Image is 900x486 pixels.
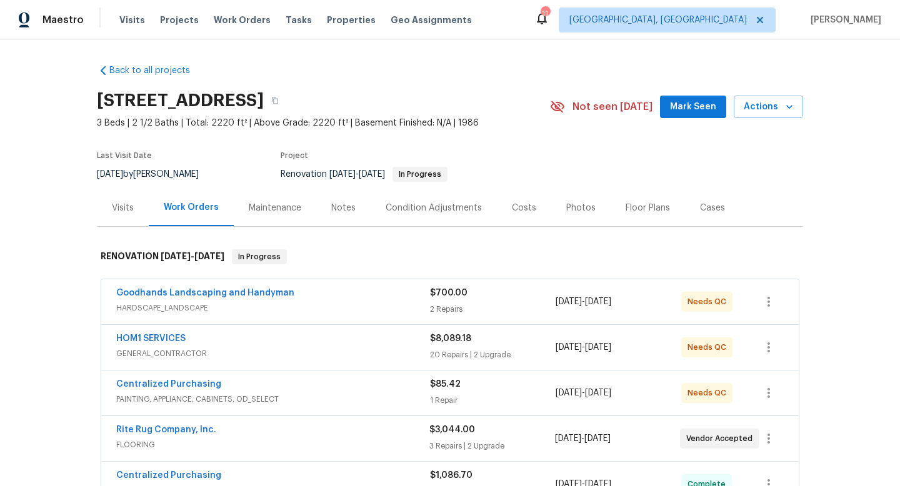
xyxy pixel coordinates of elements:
span: Visits [119,14,145,26]
span: Tasks [286,16,312,24]
span: Projects [160,14,199,26]
span: Actions [744,99,793,115]
button: Actions [734,96,803,119]
span: [DATE] [97,170,123,179]
span: Mark Seen [670,99,716,115]
span: [DATE] [556,343,582,352]
span: $1,086.70 [430,471,472,480]
a: Centralized Purchasing [116,380,221,389]
span: - [555,432,611,445]
span: [DATE] [161,252,191,260]
button: Mark Seen [660,96,726,119]
span: $8,089.18 [430,334,471,343]
span: [DATE] [585,389,611,397]
span: - [329,170,385,179]
span: - [556,295,611,308]
div: Costs [512,202,536,214]
span: [DATE] [555,434,581,443]
span: In Progress [394,171,446,178]
h2: [STREET_ADDRESS] [97,94,264,107]
span: Work Orders [214,14,271,26]
span: [GEOGRAPHIC_DATA], [GEOGRAPHIC_DATA] [569,14,747,26]
span: Properties [327,14,376,26]
button: Copy Address [264,89,286,112]
span: 3 Beds | 2 1/2 Baths | Total: 2220 ft² | Above Grade: 2220 ft² | Basement Finished: N/A | 1986 [97,117,550,129]
span: [DATE] [585,297,611,306]
div: Maintenance [249,202,301,214]
span: Renovation [281,170,447,179]
span: [DATE] [359,170,385,179]
span: PAINTING, APPLIANCE, CABINETS, OD_SELECT [116,393,430,405]
a: Back to all projects [97,64,217,77]
a: HOM1 SERVICES [116,334,186,343]
div: Floor Plans [626,202,670,214]
span: Not seen [DATE] [572,101,652,113]
span: - [556,341,611,354]
span: Vendor Accepted [686,432,757,445]
a: Centralized Purchasing [116,471,221,480]
div: 3 Repairs | 2 Upgrade [429,440,554,452]
div: 11 [541,7,549,20]
a: Goodhands Landscaping and Handyman [116,289,294,297]
div: 1 Repair [430,394,556,407]
span: [DATE] [585,343,611,352]
span: [DATE] [329,170,356,179]
span: Geo Assignments [391,14,472,26]
a: Rite Rug Company, Inc. [116,425,216,434]
span: $700.00 [430,289,467,297]
span: Needs QC [687,341,731,354]
span: $85.42 [430,380,461,389]
span: [DATE] [584,434,611,443]
div: 20 Repairs | 2 Upgrade [430,349,556,361]
span: In Progress [233,250,286,263]
h6: RENOVATION [101,249,224,264]
span: Needs QC [687,295,731,308]
div: Photos [566,202,596,214]
span: - [161,252,224,260]
span: FLOORING [116,439,429,451]
div: Work Orders [164,201,219,214]
span: [PERSON_NAME] [806,14,881,26]
span: [DATE] [556,297,582,306]
div: Visits [112,202,134,214]
div: by [PERSON_NAME] [97,167,214,182]
span: $3,044.00 [429,425,475,434]
span: [DATE] [556,389,582,397]
span: Maestro [42,14,84,26]
div: 2 Repairs [430,303,556,315]
span: [DATE] [194,252,224,260]
span: GENERAL_CONTRACTOR [116,347,430,360]
div: RENOVATION [DATE]-[DATE]In Progress [97,237,803,277]
span: Project [281,152,308,159]
span: - [556,387,611,399]
div: Notes [331,202,356,214]
span: Needs QC [687,387,731,399]
span: Last Visit Date [97,152,152,159]
div: Condition Adjustments [386,202,482,214]
div: Cases [700,202,725,214]
span: HARDSCAPE_LANDSCAPE [116,302,430,314]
